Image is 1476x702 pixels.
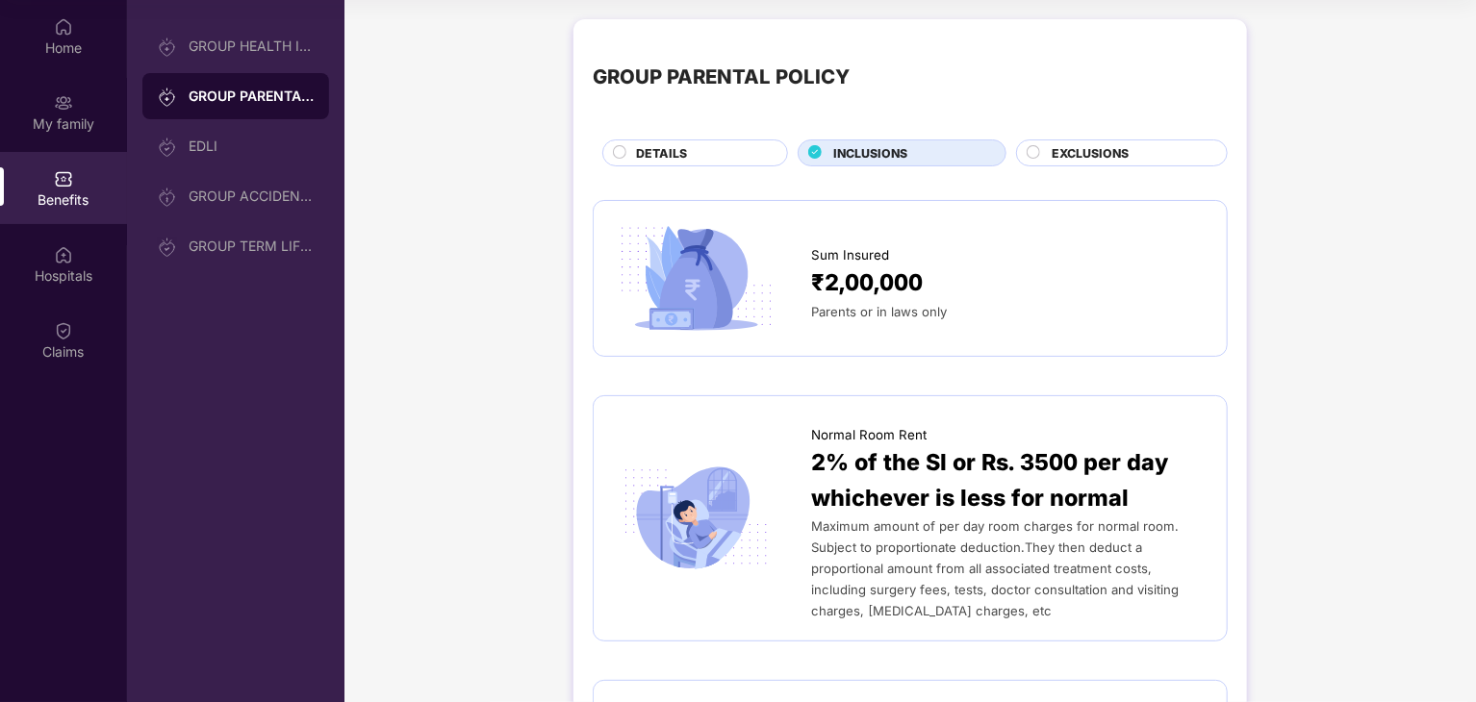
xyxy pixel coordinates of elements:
[811,265,923,301] span: ₹2,00,000
[54,93,73,113] img: svg+xml;base64,PHN2ZyB3aWR0aD0iMjAiIGhlaWdodD0iMjAiIHZpZXdCb3g9IjAgMCAyMCAyMCIgZmlsbD0ibm9uZSIgeG...
[158,138,177,157] img: svg+xml;base64,PHN2ZyB3aWR0aD0iMjAiIGhlaWdodD0iMjAiIHZpZXdCb3g9IjAgMCAyMCAyMCIgZmlsbD0ibm9uZSIgeG...
[1052,144,1129,163] span: EXCLUSIONS
[636,144,687,163] span: DETAILS
[158,238,177,257] img: svg+xml;base64,PHN2ZyB3aWR0aD0iMjAiIGhlaWdodD0iMjAiIHZpZXdCb3g9IjAgMCAyMCAyMCIgZmlsbD0ibm9uZSIgeG...
[613,461,779,576] img: icon
[158,88,177,107] img: svg+xml;base64,PHN2ZyB3aWR0aD0iMjAiIGhlaWdodD0iMjAiIHZpZXdCb3g9IjAgMCAyMCAyMCIgZmlsbD0ibm9uZSIgeG...
[54,321,73,340] img: svg+xml;base64,PHN2ZyBpZD0iQ2xhaW0iIHhtbG5zPSJodHRwOi8vd3d3LnczLm9yZy8yMDAwL3N2ZyIgd2lkdGg9IjIwIi...
[811,425,927,445] span: Normal Room Rent
[811,304,947,319] span: Parents or in laws only
[613,220,779,336] img: icon
[54,17,73,37] img: svg+xml;base64,PHN2ZyBpZD0iSG9tZSIgeG1sbnM9Imh0dHA6Ly93d3cudzMub3JnLzIwMDAvc3ZnIiB3aWR0aD0iMjAiIG...
[811,518,1179,618] span: Maximum amount of per day room charges for normal room. Subject to proportionate deduction.They t...
[189,138,314,154] div: EDLI
[54,245,73,264] img: svg+xml;base64,PHN2ZyBpZD0iSG9zcGl0YWxzIiB4bWxucz0iaHR0cDovL3d3dy53My5vcmcvMjAwMC9zdmciIHdpZHRoPS...
[189,87,314,106] div: GROUP PARENTAL POLICY
[189,238,314,254] div: GROUP TERM LIFE INSURANCE
[189,38,314,54] div: GROUP HEALTH INSURANCE
[811,245,889,265] span: Sum Insured
[593,62,850,92] div: GROUP PARENTAL POLICY
[189,188,314,204] div: GROUP ACCIDENTAL INSURANCE
[158,188,177,207] img: svg+xml;base64,PHN2ZyB3aWR0aD0iMjAiIGhlaWdodD0iMjAiIHZpZXdCb3g9IjAgMCAyMCAyMCIgZmlsbD0ibm9uZSIgeG...
[54,169,73,188] img: svg+xml;base64,PHN2ZyBpZD0iQmVuZWZpdHMiIHhtbG5zPSJodHRwOi8vd3d3LnczLm9yZy8yMDAwL3N2ZyIgd2lkdGg9Ij...
[158,38,177,57] img: svg+xml;base64,PHN2ZyB3aWR0aD0iMjAiIGhlaWdodD0iMjAiIHZpZXdCb3g9IjAgMCAyMCAyMCIgZmlsbD0ibm9uZSIgeG...
[833,144,907,163] span: INCLUSIONS
[811,445,1208,515] span: 2% of the SI or Rs. 3500 per day whichever is less for normal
